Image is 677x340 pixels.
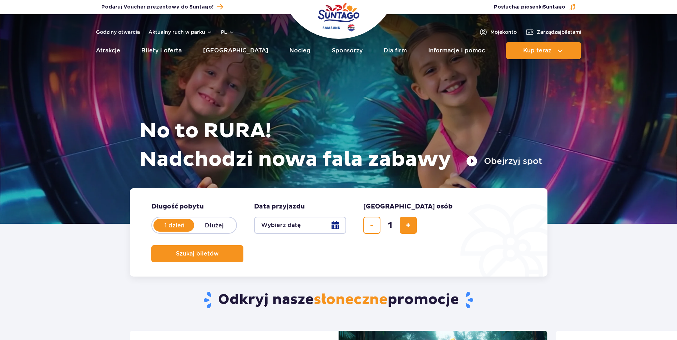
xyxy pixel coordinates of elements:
a: [GEOGRAPHIC_DATA] [203,42,268,59]
span: słoneczne [314,291,388,309]
span: [GEOGRAPHIC_DATA] osób [363,202,453,211]
label: 1 dzień [154,218,195,233]
button: Szukaj biletów [151,245,243,262]
button: usuń bilet [363,217,380,234]
label: Dłużej [194,218,235,233]
button: dodaj bilet [400,217,417,234]
a: Bilety i oferta [141,42,182,59]
h2: Odkryj nasze promocje [130,291,547,309]
span: Zarządzaj biletami [537,29,581,36]
span: Podaruj Voucher prezentowy do Suntago! [101,4,213,11]
a: Podaruj Voucher prezentowy do Suntago! [101,2,223,12]
button: Kup teraz [506,42,581,59]
a: Godziny otwarcia [96,29,140,36]
input: liczba biletów [382,217,399,234]
span: Moje konto [490,29,517,36]
span: Posłuchaj piosenki [494,4,565,11]
span: Kup teraz [523,47,551,54]
a: Mojekonto [479,28,517,36]
button: Aktualny ruch w parku [148,29,212,35]
a: Nocleg [289,42,310,59]
button: Posłuchaj piosenkiSuntago [494,4,576,11]
form: Planowanie wizyty w Park of Poland [130,188,547,277]
a: Informacje i pomoc [428,42,485,59]
a: Dla firm [384,42,407,59]
button: Obejrzyj spot [466,155,542,167]
span: Suntago [543,5,565,10]
button: Wybierz datę [254,217,346,234]
a: Zarządzajbiletami [525,28,581,36]
a: Sponsorzy [332,42,363,59]
span: Data przyjazdu [254,202,305,211]
h1: No to RURA! Nadchodzi nowa fala zabawy [140,117,542,174]
a: Atrakcje [96,42,120,59]
button: pl [221,29,234,36]
span: Długość pobytu [151,202,204,211]
span: Szukaj biletów [176,251,219,257]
